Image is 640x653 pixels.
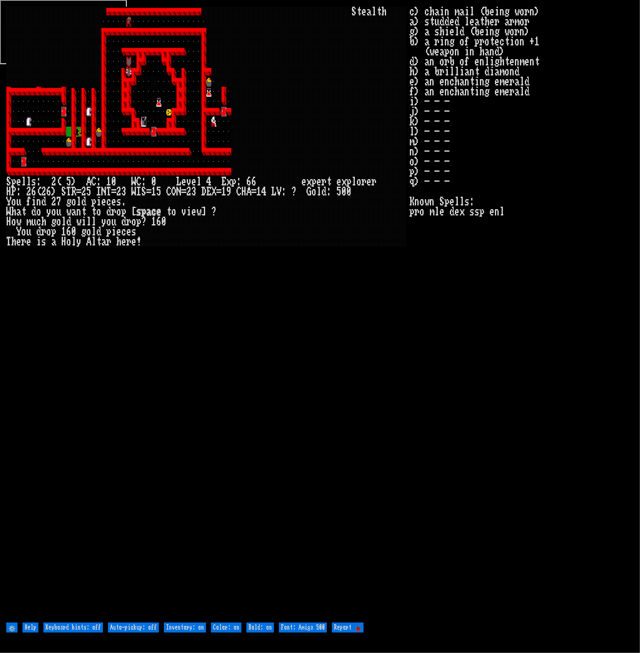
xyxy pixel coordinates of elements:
[31,217,36,227] div: u
[246,623,274,633] input: Bold: on
[61,187,66,197] div: S
[101,197,106,207] div: e
[241,187,246,197] div: H
[131,177,136,187] div: W
[131,227,136,237] div: s
[186,177,191,187] div: v
[221,177,226,187] div: E
[106,197,111,207] div: c
[151,177,156,187] div: 0
[131,187,136,197] div: W
[151,207,156,217] div: c
[71,227,76,237] div: 0
[36,207,41,217] div: o
[136,217,141,227] div: p
[191,177,196,187] div: e
[366,177,371,187] div: e
[146,187,151,197] div: =
[21,227,26,237] div: o
[51,237,56,247] div: a
[326,187,331,197] div: :
[126,217,131,227] div: r
[56,197,61,207] div: 7
[136,177,141,187] div: C
[108,623,159,633] input: Auto-pickup: off
[111,217,116,227] div: u
[46,227,51,237] div: o
[41,187,46,197] div: 2
[106,187,111,197] div: T
[56,217,61,227] div: o
[26,237,31,247] div: e
[6,187,11,197] div: H
[96,187,101,197] div: I
[111,197,116,207] div: e
[11,187,16,197] div: P
[31,197,36,207] div: i
[276,187,281,197] div: V
[186,187,191,197] div: 2
[131,217,136,227] div: o
[141,177,146,187] div: :
[156,207,161,217] div: e
[6,237,11,247] div: T
[66,207,71,217] div: w
[71,207,76,217] div: a
[121,207,126,217] div: p
[6,177,11,187] div: S
[376,7,381,17] div: t
[146,207,151,217] div: a
[341,177,346,187] div: x
[191,207,196,217] div: e
[361,177,366,187] div: r
[31,187,36,197] div: 6
[236,177,241,187] div: :
[46,207,51,217] div: y
[341,187,346,197] div: 0
[51,207,56,217] div: o
[6,217,11,227] div: H
[66,177,71,187] div: 5
[71,177,76,187] div: )
[81,197,86,207] div: d
[6,197,11,207] div: Y
[326,177,331,187] div: t
[111,207,116,217] div: r
[201,207,206,217] div: ]
[301,177,306,187] div: e
[51,227,56,237] div: p
[316,187,321,197] div: l
[36,227,41,237] div: d
[371,177,376,187] div: r
[111,187,116,197] div: =
[106,207,111,217] div: d
[16,237,21,247] div: e
[43,623,103,633] input: Keyboard hints: off
[86,187,91,197] div: 5
[96,177,101,187] div: :
[409,7,633,620] stats: c) chain mail (being worn) a) studded leather armor g) a shield (being worn) b) a ring of protect...
[26,217,31,227] div: m
[16,187,21,197] div: :
[23,623,38,633] input: Help
[211,623,241,633] input: Color: on
[131,207,136,217] div: [
[371,7,376,17] div: l
[346,177,351,187] div: p
[96,207,101,217] div: o
[136,237,141,247] div: !
[221,187,226,197] div: 1
[86,227,91,237] div: o
[251,177,256,187] div: 6
[321,177,326,187] div: r
[201,187,206,197] div: D
[151,217,156,227] div: 1
[111,177,116,187] div: 0
[116,197,121,207] div: s
[271,187,276,197] div: L
[11,217,16,227] div: o
[101,217,106,227] div: y
[96,197,101,207] div: i
[41,237,46,247] div: s
[96,237,101,247] div: t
